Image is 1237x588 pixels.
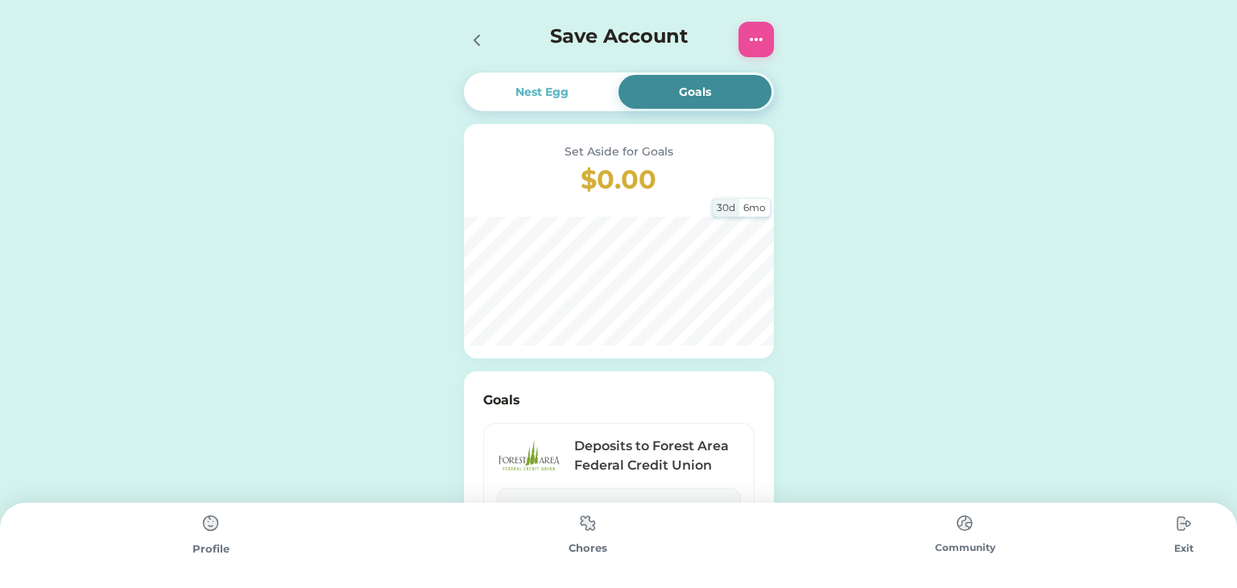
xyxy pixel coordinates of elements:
div: Exit [1153,541,1214,556]
div: Community [776,540,1153,555]
img: type%3Dchores%2C%20state%3Ddefault.svg [572,507,604,539]
img: type%3Dchores%2C%20state%3Ddefault.svg [949,507,981,539]
div: Deposits to Forest Area Federal Credit Union [574,437,741,475]
h4: Save Account [550,22,688,51]
div: Goals [679,84,711,101]
h3: $0.00 [483,160,755,199]
div: Profile [23,541,399,557]
div: $0.00 [600,502,638,521]
div: Chores [399,540,776,557]
div: Nest Egg [515,84,569,101]
h6: Goals [483,391,755,410]
img: ForestAreaFCU.png [497,438,561,474]
div: 30d [713,199,739,217]
div: Set Aside for Goals [483,143,755,160]
img: type%3Dchores%2C%20state%3Ddefault.svg [195,507,227,540]
img: type%3Dchores%2C%20state%3Ddefault.svg [1168,507,1200,540]
div: 6mo [739,199,770,217]
img: Interface-setting-menu-horizontal-circle--navigation-dots-three-circle-button-horizontal-menu.svg [747,30,766,49]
